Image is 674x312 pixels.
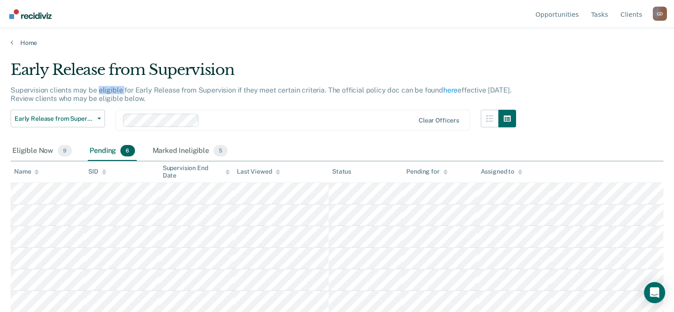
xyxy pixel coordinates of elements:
div: Supervision End Date [163,164,230,179]
div: Status [332,168,351,175]
span: 6 [120,145,135,156]
button: Profile dropdown button [653,7,667,21]
span: 9 [58,145,72,156]
a: here [443,86,457,94]
div: Open Intercom Messenger [644,282,665,303]
div: Name [14,168,39,175]
div: Marked Ineligible5 [151,141,230,161]
div: Pending6 [88,141,136,161]
img: Recidiviz [9,9,52,19]
div: Assigned to [481,168,522,175]
a: Home [11,39,663,47]
span: Early Release from Supervision [15,115,94,123]
div: Clear officers [419,117,459,124]
div: Eligible Now9 [11,141,74,161]
p: Supervision clients may be eligible for Early Release from Supervision if they meet certain crite... [11,86,512,103]
div: Early Release from Supervision [11,61,516,86]
div: Pending for [406,168,447,175]
div: SID [88,168,106,175]
div: Last Viewed [237,168,280,175]
button: Early Release from Supervision [11,110,105,127]
span: 5 [213,145,228,156]
div: G D [653,7,667,21]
